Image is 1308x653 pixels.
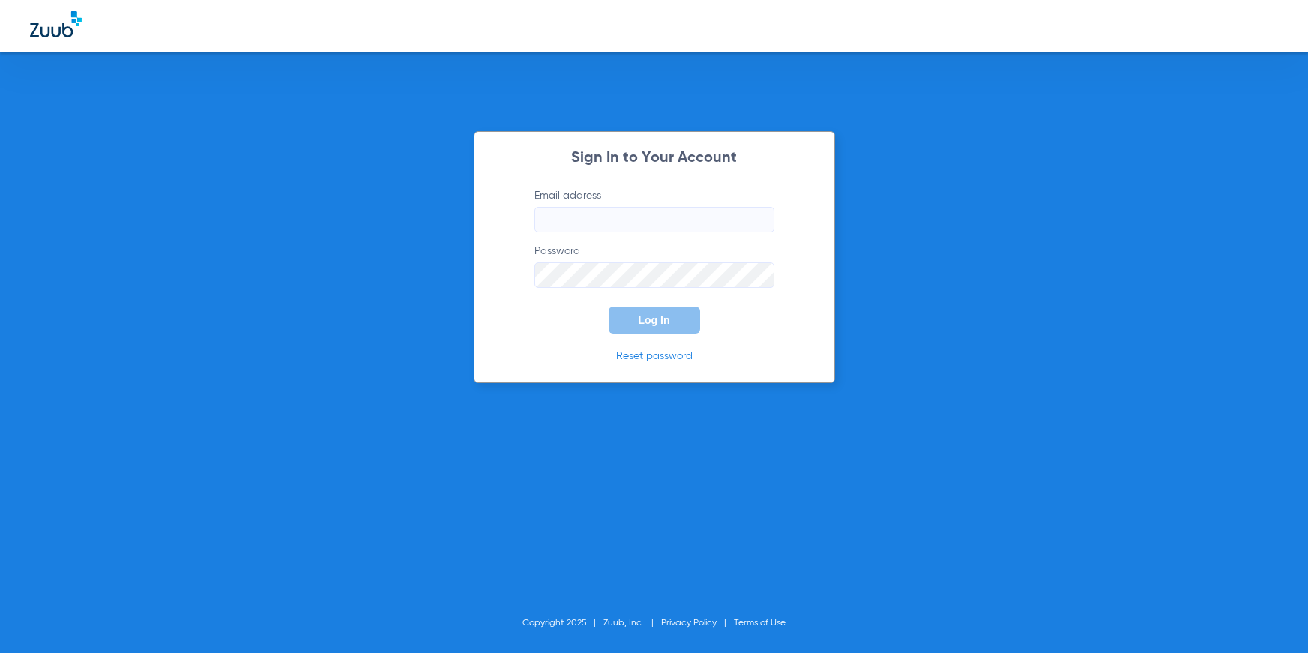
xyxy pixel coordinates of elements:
[1233,581,1308,653] iframe: Chat Widget
[534,262,774,288] input: Password
[639,314,670,326] span: Log In
[534,244,774,288] label: Password
[734,619,786,628] a: Terms of Use
[661,619,717,628] a: Privacy Policy
[30,11,82,37] img: Zuub Logo
[609,307,700,334] button: Log In
[534,188,774,232] label: Email address
[512,151,797,166] h2: Sign In to Your Account
[603,616,661,631] li: Zuub, Inc.
[616,351,693,361] a: Reset password
[522,616,603,631] li: Copyright 2025
[534,207,774,232] input: Email address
